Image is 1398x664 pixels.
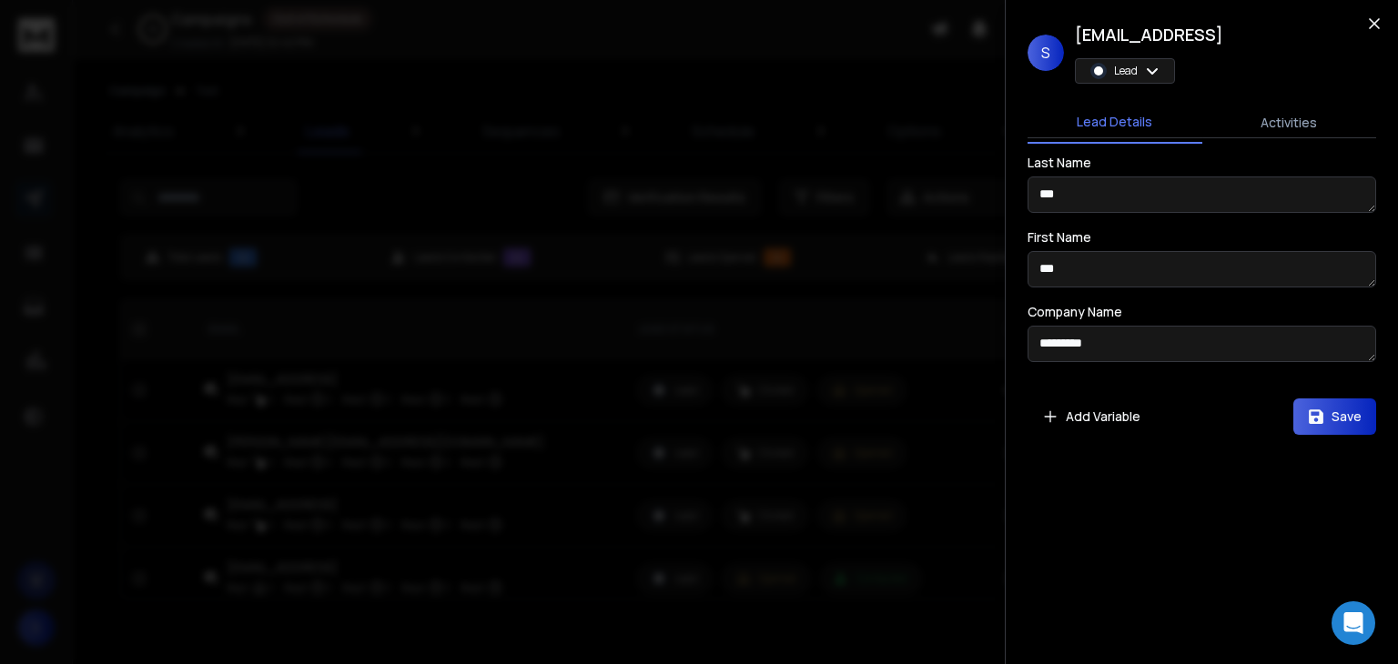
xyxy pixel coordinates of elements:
label: Last Name [1028,156,1091,169]
div: Open Intercom Messenger [1332,601,1375,645]
h1: [EMAIL_ADDRESS] [1075,22,1223,47]
label: Company Name [1028,306,1122,318]
span: S [1028,35,1064,71]
button: Lead Details [1028,102,1202,144]
p: Lead [1114,64,1138,78]
button: Activities [1202,103,1377,143]
button: Save [1293,398,1376,435]
label: First Name [1028,231,1091,244]
button: Add Variable [1028,398,1155,435]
